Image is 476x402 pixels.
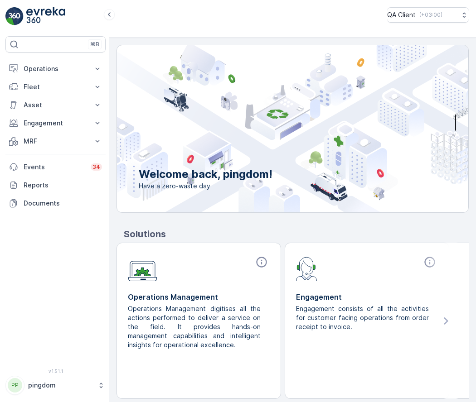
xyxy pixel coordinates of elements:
img: module-icon [296,256,317,281]
p: Events [24,163,85,172]
p: Reports [24,181,102,190]
p: ⌘B [90,41,99,48]
p: pingdom [28,381,93,390]
p: Engagement [296,292,438,302]
div: PP [8,378,22,392]
img: module-icon [128,256,157,282]
p: Welcome back, pingdom! [139,167,272,182]
p: Solutions [124,227,469,241]
a: Documents [5,194,106,212]
button: QA Client(+03:00) [387,7,469,23]
a: Reports [5,176,106,194]
p: MRF [24,137,87,146]
button: MRF [5,132,106,150]
p: 34 [92,163,100,171]
p: Fleet [24,82,87,91]
button: Operations [5,60,106,78]
button: PPpingdom [5,376,106,395]
p: ( +03:00 ) [419,11,442,19]
span: Have a zero-waste day [139,182,272,191]
button: Engagement [5,114,106,132]
p: Operations [24,64,87,73]
img: logo [5,7,24,25]
p: Documents [24,199,102,208]
p: Asset [24,100,87,110]
p: Engagement [24,119,87,128]
p: Operations Management [128,292,270,302]
img: city illustration [76,45,468,212]
a: Events34 [5,158,106,176]
p: QA Client [387,10,416,19]
p: Engagement consists of all the activities for customer facing operations from order receipt to in... [296,304,431,331]
span: v 1.51.1 [5,368,106,374]
p: Operations Management digitises all the actions performed to deliver a service on the field. It p... [128,304,262,349]
button: Asset [5,96,106,114]
button: Fleet [5,78,106,96]
img: logo_light-DOdMpM7g.png [26,7,65,25]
